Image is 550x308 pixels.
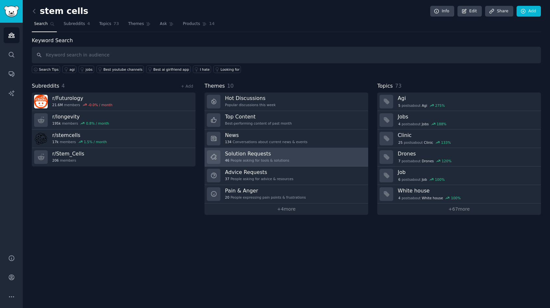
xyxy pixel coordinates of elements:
a: Pain & Anger20People expressing pain points & frustrations [205,185,368,203]
a: Agi5postsaboutAgi275% [377,92,541,111]
div: 133 % [441,140,451,145]
h3: Drones [398,150,536,157]
span: Products [183,21,200,27]
div: Best ai girlfriend app [153,67,189,72]
h2: stem cells [32,6,88,17]
span: 5 [398,103,401,108]
span: Search Tips [39,67,59,72]
span: Agi [422,103,427,108]
div: agi [69,67,75,72]
div: People asking for tools & solutions [225,158,289,163]
span: 206 [52,158,59,163]
h3: Jobs [398,113,536,120]
h3: Solution Requests [225,150,289,157]
a: Hot DiscussionsPopular discussions this week [205,92,368,111]
span: 20 [225,195,229,200]
div: -0.0 % / month [88,103,112,107]
div: People expressing pain points & frustrations [225,195,306,200]
div: 100 % [435,177,445,182]
span: Jobs [422,122,429,126]
a: Subreddits4 [61,19,92,32]
span: Topics [99,21,111,27]
span: Topics [377,82,393,90]
div: 100 % [451,196,461,200]
a: + Add [181,84,193,89]
div: Conversations about current news & events [225,140,307,144]
h3: Agi [398,95,536,102]
div: Best-performing content of past month [225,121,292,126]
a: +4more [205,203,368,215]
h3: Top Content [225,113,292,120]
div: 0.8 % / month [86,121,109,126]
div: 120 % [442,159,452,163]
h3: Hot Discussions [225,95,276,102]
span: 134 [225,140,231,144]
span: 4 [398,122,401,126]
span: Themes [128,21,144,27]
a: Solution Requests46People asking for tools & solutions [205,148,368,166]
span: Drones [422,159,434,163]
h3: r/ stemcells [52,132,107,139]
a: Share [485,6,513,17]
div: post s about [398,103,445,108]
div: members [52,103,112,107]
div: post s about [398,158,452,164]
div: jobs [86,67,93,72]
span: 7 [398,159,401,163]
a: r/Futurology21.6Mmembers-0.0% / month [32,92,195,111]
span: Subreddits [64,21,85,27]
div: I hate [200,67,210,72]
div: Popular discussions this week [225,103,276,107]
div: members [52,140,107,144]
h3: Advice Requests [225,169,294,176]
span: Search [34,21,48,27]
span: 4 [398,196,401,200]
a: Best youtube channels [96,66,144,73]
a: Drones7postsaboutDrones120% [377,148,541,166]
a: +67more [377,203,541,215]
a: Info [430,6,454,17]
h3: News [225,132,307,139]
span: 17k [52,140,58,144]
a: r/longevity195kmembers0.8% / month [32,111,195,129]
h3: Pain & Anger [225,187,306,194]
a: Advice Requests37People asking for advice & resources [205,166,368,185]
span: 195k [52,121,61,126]
span: Clinic [424,140,433,145]
span: 37 [225,177,229,181]
a: News134Conversations about current news & events [205,129,368,148]
a: Themes [126,19,153,32]
span: Themes [205,82,225,90]
label: Keyword Search [32,37,73,43]
a: Looking for [213,66,241,73]
div: post s about [398,140,451,145]
span: 73 [395,83,402,89]
span: White house [422,196,443,200]
h3: Clinic [398,132,536,139]
a: White house4postsaboutWhite house100% [377,185,541,203]
a: Best ai girlfriend app [146,66,190,73]
span: 73 [114,21,119,27]
a: agi [62,66,76,73]
button: Search Tips [32,66,60,73]
div: Looking for [220,67,240,72]
span: Subreddits [32,82,59,90]
span: 10 [227,83,234,89]
div: post s about [398,195,461,201]
div: 1.5 % / month [84,140,107,144]
a: Topics73 [97,19,121,32]
a: jobs [79,66,94,73]
a: Job6postsaboutJob100% [377,166,541,185]
img: stemcells [34,132,48,145]
span: 21.6M [52,103,63,107]
div: members [52,158,84,163]
a: Top ContentBest-performing content of past month [205,111,368,129]
a: I hate [193,66,211,73]
a: Products14 [181,19,217,32]
a: r/stemcells17kmembers1.5% / month [32,129,195,148]
div: post s about [398,121,447,127]
a: Search [32,19,57,32]
img: Futurology [34,95,48,108]
div: members [52,121,109,126]
a: Edit [457,6,482,17]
